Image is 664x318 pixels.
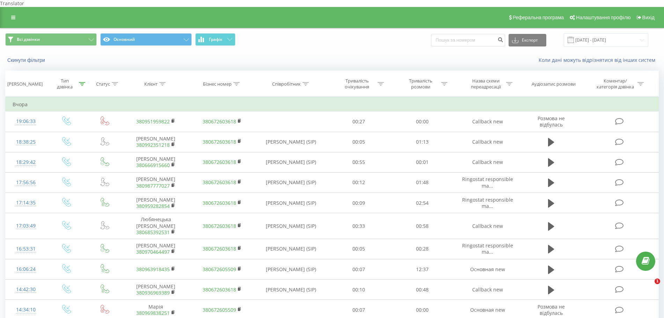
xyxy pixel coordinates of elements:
[13,135,39,149] div: 18:38:25
[136,142,170,148] a: 380992351218
[538,115,565,128] span: Розмова не відбулась
[123,239,189,259] td: [PERSON_NAME]
[566,7,633,28] a: Налаштування профілю
[327,239,391,259] td: 00:05
[338,78,376,90] div: Тривалість очікування
[203,286,236,293] a: 380672603618
[272,81,301,87] div: Співробітник
[13,283,39,296] div: 14:42:30
[391,259,454,280] td: 12:37
[454,132,521,152] td: Callback new
[255,213,327,239] td: [PERSON_NAME] (SIP)
[255,239,327,259] td: [PERSON_NAME] (SIP)
[532,81,576,87] div: Аудіозапис розмови
[640,279,657,295] iframe: Intercom live chat
[431,34,505,46] input: Пошук за номером
[136,229,170,236] a: 380685392531
[255,280,327,300] td: [PERSON_NAME] (SIP)
[144,81,158,87] div: Клієнт
[13,303,39,317] div: 14:34:10
[454,111,521,132] td: Callback new
[402,78,439,90] div: Тривалість розмови
[255,193,327,213] td: [PERSON_NAME] (SIP)
[203,118,236,125] a: 380672603618
[100,33,192,46] button: Основний
[5,57,49,63] button: Скинути фільтри
[467,78,504,90] div: Назва схеми переадресації
[203,159,236,165] a: 380672603618
[195,33,235,46] button: Графік
[123,213,189,239] td: Любянецька [PERSON_NAME]
[642,15,655,20] span: Вихід
[327,152,391,172] td: 00:55
[13,242,39,256] div: 16:53:31
[655,279,660,284] span: 1
[52,78,77,90] div: Тип дзвінка
[327,172,391,193] td: 00:12
[462,242,513,255] span: Ringostat responsible ma...
[391,239,454,259] td: 00:28
[391,280,454,300] td: 00:48
[462,196,513,209] span: Ringostat responsible ma...
[576,15,630,20] span: Налаштування профілю
[391,213,454,239] td: 00:58
[136,248,170,255] a: 380970464497
[136,182,170,189] a: 380987777027
[203,179,236,186] a: 380672603618
[391,152,454,172] td: 00:01
[539,57,659,63] a: Коли дані можуть відрізнятися вiд інших систем
[203,81,232,87] div: Бізнес номер
[13,262,39,276] div: 16:06:24
[136,289,170,296] a: 380936969389
[454,213,521,239] td: Callback new
[391,111,454,132] td: 00:00
[209,37,222,42] span: Графік
[136,203,170,209] a: 380959282854
[454,259,521,280] td: Основная new
[13,196,39,210] div: 17:14:35
[17,37,40,42] span: Всі дзвінки
[203,138,236,145] a: 380672603618
[123,172,189,193] td: [PERSON_NAME]
[123,280,189,300] td: [PERSON_NAME]
[136,310,170,316] a: 380969838251
[327,280,391,300] td: 00:10
[505,7,567,28] a: Реферальна програма
[7,81,43,87] div: [PERSON_NAME]
[454,152,521,172] td: Callback new
[454,280,521,300] td: Callback new
[327,111,391,132] td: 00:27
[327,213,391,239] td: 00:33
[136,118,170,125] a: 380951959822
[96,81,110,87] div: Статус
[203,200,236,206] a: 380672603618
[13,156,39,169] div: 18:29:42
[327,193,391,213] td: 00:09
[123,152,189,172] td: [PERSON_NAME]
[327,259,391,280] td: 00:07
[13,176,39,189] div: 17:56:56
[327,132,391,152] td: 00:05
[136,266,170,273] a: 380963918435
[391,172,454,193] td: 01:48
[13,115,39,128] div: 19:06:33
[462,176,513,189] span: Ringostat responsible ma...
[5,33,97,46] button: Всі дзвінки
[203,223,236,229] a: 380672603618
[123,193,189,213] td: [PERSON_NAME]
[136,162,170,168] a: 380666915660
[255,172,327,193] td: [PERSON_NAME] (SIP)
[595,78,636,90] div: Коментар/категорія дзвінка
[203,266,236,273] a: 380672605509
[203,245,236,252] a: 380672603618
[255,259,327,280] td: [PERSON_NAME] (SIP)
[203,306,236,313] a: 380672605509
[538,303,565,316] span: Розмова не відбулась
[255,132,327,152] td: [PERSON_NAME] (SIP)
[13,219,39,233] div: 17:03:49
[391,193,454,213] td: 02:54
[633,7,657,28] a: Вихід
[123,132,189,152] td: [PERSON_NAME]
[255,152,327,172] td: [PERSON_NAME] (SIP)
[6,97,659,111] td: Вчора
